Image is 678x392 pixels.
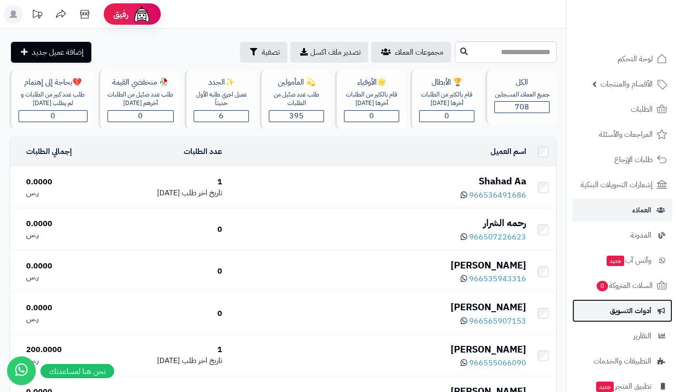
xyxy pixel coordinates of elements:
div: عميل اجري طلبه الأول حديثاّ [194,90,249,108]
span: 966565907153 [469,316,526,327]
a: إجمالي الطلبات [26,146,72,157]
div: الكل [494,77,550,88]
span: 966555066090 [469,357,526,369]
div: [PERSON_NAME] [230,343,526,356]
div: 💫 المأمولين [269,77,324,88]
a: 966555066090 [461,357,526,369]
a: الكلجميع العملاء المسجلين708 [483,70,559,129]
span: 0 [596,280,608,291]
div: قام بالكثير من الطلبات آخرها [DATE] [344,90,399,108]
div: ر.س [26,355,105,366]
div: 🥀 منخفضي القيمة [108,77,174,88]
span: الطلبات [631,103,653,116]
div: [PERSON_NAME] [230,300,526,314]
span: التطبيقات والخدمات [593,354,651,368]
div: طلب عدد كبير من الطلبات و لم يطلب [DATE] [19,90,88,108]
a: اسم العميل [491,146,526,157]
span: تاريخ اخر طلب [182,355,222,366]
div: جميع العملاء المسجلين [494,90,550,99]
div: [DATE] [112,355,222,366]
img: logo-2.png [613,17,669,37]
a: 💔بحاجة إلى إهتمامطلب عدد كبير من الطلبات و لم يطلب [DATE]0 [8,70,97,129]
span: وآتس آب [606,254,651,267]
span: جديد [596,382,614,392]
div: ر.س [26,229,105,240]
div: 0 [112,266,222,277]
a: 966507226623 [461,231,526,243]
a: لوحة التحكم [572,48,672,70]
button: تصفية [240,42,287,63]
a: طلبات الإرجاع [572,148,672,171]
a: العملاء [572,199,672,221]
a: أدوات التسويق [572,299,672,322]
a: مجموعات العملاء [371,42,451,63]
div: ر.س [26,188,105,199]
a: الطلبات [572,98,672,121]
div: 0.0000 [26,219,105,229]
div: ر.س [26,272,105,283]
span: 966535943316 [469,273,526,285]
span: إشعارات التحويلات البنكية [580,178,653,191]
div: 1 [112,344,222,355]
a: 🌟الأوفياءقام بالكثير من الطلبات آخرها [DATE]0 [333,70,408,129]
a: تحديثات المنصة [25,5,49,26]
a: إشعارات التحويلات البنكية [572,173,672,196]
span: لوحة التحكم [618,52,653,66]
span: جديد [607,256,624,266]
span: السلات المتروكة [596,279,653,292]
a: 966565907153 [461,316,526,327]
div: رحمه الشرار [230,216,526,230]
div: 0 [112,308,222,319]
div: طلب عدد ضئيل من الطلبات [269,90,324,108]
div: 🏆 الأبطال [419,77,474,88]
span: طلبات الإرجاع [614,153,653,166]
img: ai-face.png [132,5,151,24]
div: 200.0000 [26,344,105,355]
a: التقارير [572,325,672,347]
div: 0 [112,224,222,235]
span: الأقسام والمنتجات [600,77,653,91]
a: 💫 المأمولينطلب عدد ضئيل من الطلبات395 [258,70,333,129]
div: ✨الجدد [194,77,249,88]
a: 966536491686 [461,190,526,201]
div: 💔بحاجة إلى إهتمام [19,77,88,88]
span: تصفية [262,47,280,58]
span: التقارير [633,329,651,343]
a: 🥀 منخفضي القيمةطلب عدد ضئيل من الطلبات آخرهم [DATE]0 [97,70,183,129]
span: 6 [219,110,224,122]
span: العملاء [632,203,651,217]
span: 0 [138,110,143,122]
div: [DATE] [112,188,222,199]
a: عدد الطلبات [184,146,222,157]
span: 966536491686 [469,190,526,201]
span: 0 [50,110,55,122]
a: التطبيقات والخدمات [572,350,672,373]
div: 0.0000 [26,261,105,272]
a: المراجعات والأسئلة [572,123,672,146]
span: مجموعات العملاء [395,47,443,58]
a: تصدير ملف اكسل [290,42,368,63]
a: وآتس آبجديد [572,249,672,272]
div: طلب عدد ضئيل من الطلبات آخرهم [DATE] [108,90,174,108]
a: إضافة عميل جديد [11,42,91,63]
a: المدونة [572,224,672,247]
span: أدوات التسويق [610,304,651,317]
div: Shahad Aa [230,174,526,188]
div: 1 [112,177,222,188]
span: 0 [444,110,449,122]
a: 🏆 الأبطالقام بالكثير من الطلبات آخرها [DATE]0 [408,70,483,129]
span: 708 [515,101,529,113]
span: تصدير ملف اكسل [310,47,361,58]
span: 0 [369,110,374,122]
a: السلات المتروكة0 [572,274,672,297]
div: 0.0000 [26,177,105,188]
span: تاريخ اخر طلب [182,187,222,199]
div: 🌟الأوفياء [344,77,399,88]
span: المراجعات والأسئلة [599,128,653,141]
span: 966507226623 [469,231,526,243]
span: رفيق [113,9,128,20]
span: المدونة [630,229,651,242]
div: 0.0000 [26,303,105,314]
span: إضافة عميل جديد [32,47,84,58]
a: ✨الجددعميل اجري طلبه الأول حديثاّ6 [183,70,258,129]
